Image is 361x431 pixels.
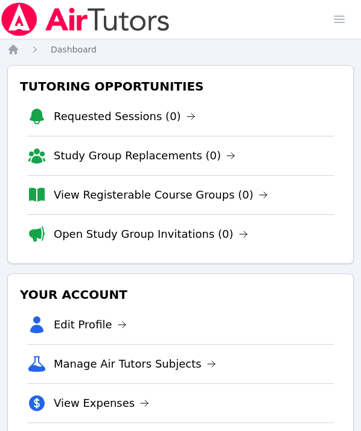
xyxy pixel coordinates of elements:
[54,316,127,333] a: Edit Profile
[51,45,97,54] span: Dashboard
[54,187,268,203] a: View Registerable Course Groups (0)
[54,147,235,164] a: Study Group Replacements (0)
[18,75,343,97] h3: Tutoring Opportunities
[18,284,343,305] h3: Your Account
[54,226,248,243] a: Open Study Group Invitations (0)
[7,43,354,56] nav: Breadcrumb
[54,108,196,125] a: Requested Sessions (0)
[54,356,216,372] a: Manage Air Tutors Subjects
[54,395,149,412] a: View Expenses
[51,43,97,56] a: Dashboard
